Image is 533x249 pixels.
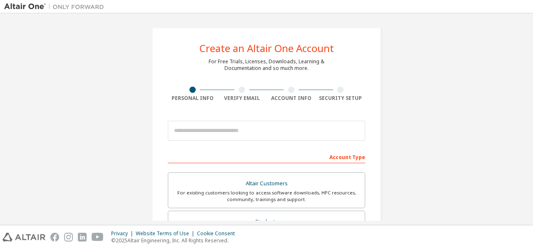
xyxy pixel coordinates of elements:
img: youtube.svg [92,233,104,242]
div: Security Setup [316,95,366,102]
div: Verify Email [217,95,267,102]
div: Website Terms of Use [136,230,197,237]
p: © 2025 Altair Engineering, Inc. All Rights Reserved. [111,237,240,244]
div: For Free Trials, Licenses, Downloads, Learning & Documentation and so much more. [209,58,324,72]
div: Altair Customers [173,178,360,189]
div: Students [173,216,360,228]
img: linkedin.svg [78,233,87,242]
div: Account Info [266,95,316,102]
img: instagram.svg [64,233,73,242]
div: Personal Info [168,95,217,102]
div: Account Type [168,150,365,163]
div: Create an Altair One Account [199,43,334,53]
img: facebook.svg [50,233,59,242]
img: altair_logo.svg [2,233,45,242]
div: Privacy [111,230,136,237]
div: Cookie Consent [197,230,240,237]
div: For existing customers looking to access software downloads, HPC resources, community, trainings ... [173,189,360,203]
img: Altair One [4,2,108,11]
